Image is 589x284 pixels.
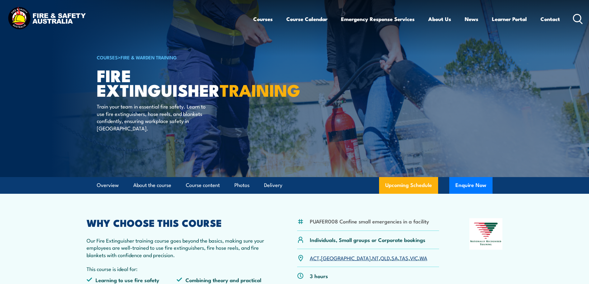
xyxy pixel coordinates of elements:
[97,103,210,132] p: Train your team in essential fire safety. Learn to use fire extinguishers, hose reels, and blanke...
[97,54,118,61] a: COURSES
[449,177,493,194] button: Enquire Now
[379,177,438,194] a: Upcoming Schedule
[121,54,177,61] a: Fire & Warden Training
[540,11,560,27] a: Contact
[310,254,319,261] a: ACT
[399,254,408,261] a: TAS
[310,236,425,243] p: Individuals, Small groups or Corporate bookings
[310,254,427,261] p: , , , , , , ,
[264,177,282,193] a: Delivery
[380,254,390,261] a: QLD
[310,272,328,279] p: 3 hours
[220,77,300,102] strong: TRAINING
[87,218,267,227] h2: WHY CHOOSE THIS COURSE
[310,218,429,225] li: PUAFER008 Confine small emergencies in a facility
[87,265,267,272] p: This course is ideal for:
[97,177,119,193] a: Overview
[87,237,267,258] p: Our Fire Extinguisher training course goes beyond the basics, making sure your employees are well...
[286,11,327,27] a: Course Calendar
[253,11,273,27] a: Courses
[465,11,478,27] a: News
[420,254,427,261] a: WA
[469,218,503,250] img: Nationally Recognised Training logo.
[186,177,220,193] a: Course content
[428,11,451,27] a: About Us
[410,254,418,261] a: VIC
[372,254,379,261] a: NT
[391,254,398,261] a: SA
[321,254,371,261] a: [GEOGRAPHIC_DATA]
[234,177,250,193] a: Photos
[492,11,527,27] a: Learner Portal
[133,177,171,193] a: About the course
[97,53,250,61] h6: >
[97,68,250,97] h1: Fire Extinguisher
[341,11,415,27] a: Emergency Response Services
